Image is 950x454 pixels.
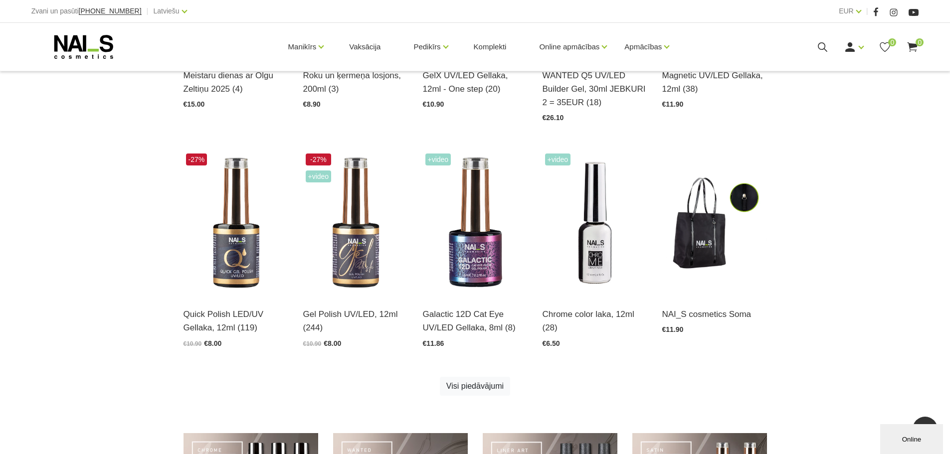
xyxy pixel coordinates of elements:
[539,27,599,67] a: Online apmācības
[303,340,322,347] span: €10.90
[662,151,767,295] img: Ērta, eleganta, izturīga soma ar NAI_S cosmetics logo.Izmērs: 38 x 46 x 14 cm...
[184,307,288,334] a: Quick Polish LED/UV Gellaka, 12ml (119)
[186,153,207,165] span: -27%
[306,170,332,182] span: +Video
[184,69,288,96] a: Meistaru dienas ar Olgu Zeltiņu 2025 (4)
[423,339,444,347] span: €11.86
[906,41,919,53] a: 0
[916,38,924,46] span: 0
[79,7,142,15] a: [PHONE_NUMBER]
[204,339,221,347] span: €8.00
[184,151,288,295] img: Ātri, ērti un vienkārši!Intensīvi pigmentēta gellaka, kas perfekti klājas arī vienā slānī, tādā v...
[543,339,560,347] span: €6.50
[423,100,444,108] span: €10.90
[423,69,528,96] a: GelX UV/LED Gellaka, 12ml - One step (20)
[543,307,647,334] a: Chrome color laka, 12ml (28)
[303,151,408,295] img: Ilgnoturīga, intensīvi pigmentēta gellaka. Viegli klājas, lieliski žūst, nesaraujas, neatkāpjas n...
[324,339,341,347] span: €8.00
[306,153,332,165] span: -27%
[31,5,142,17] div: Zvani un pasūti
[624,27,662,67] a: Apmācības
[662,100,684,108] span: €11.90
[839,5,854,17] a: EUR
[866,5,868,17] span: |
[466,23,515,71] a: Komplekti
[425,153,451,165] span: +Video
[423,307,528,334] a: Galactic 12D Cat Eye UV/LED Gellaka, 8ml (8)
[303,69,408,96] a: Roku un ķermeņa losjons, 200ml (3)
[543,69,647,110] a: WANTED Q5 UV/LED Builder Gel, 30ml JEBKURI 2 = 35EUR (18)
[154,5,180,17] a: Latviešu
[423,151,528,295] img: Daudzdimensionāla magnētiskā gellaka, kas satur smalkas, atstarojošas hroma daļiņas. Ar īpaša mag...
[303,307,408,334] a: Gel Polish UV/LED, 12ml (244)
[303,100,321,108] span: €8.90
[879,41,891,53] a: 0
[662,69,767,96] a: Magnetic UV/LED Gellaka, 12ml (38)
[545,153,571,165] span: +Video
[288,27,317,67] a: Manikīrs
[543,114,564,122] span: €26.10
[888,38,896,46] span: 0
[662,307,767,321] a: NAI_S cosmetics Soma
[147,5,149,17] span: |
[184,100,205,108] span: €15.00
[413,27,440,67] a: Pedikīrs
[440,377,510,396] a: Visi piedāvājumi
[880,422,945,454] iframe: chat widget
[543,151,647,295] img: Paredzēta hromēta jeb spoguļspīduma efekta veidošanai uz pilnas naga plātnes vai atsevišķiem diza...
[184,340,202,347] span: €10.90
[341,23,388,71] a: Vaksācija
[662,325,684,333] span: €11.90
